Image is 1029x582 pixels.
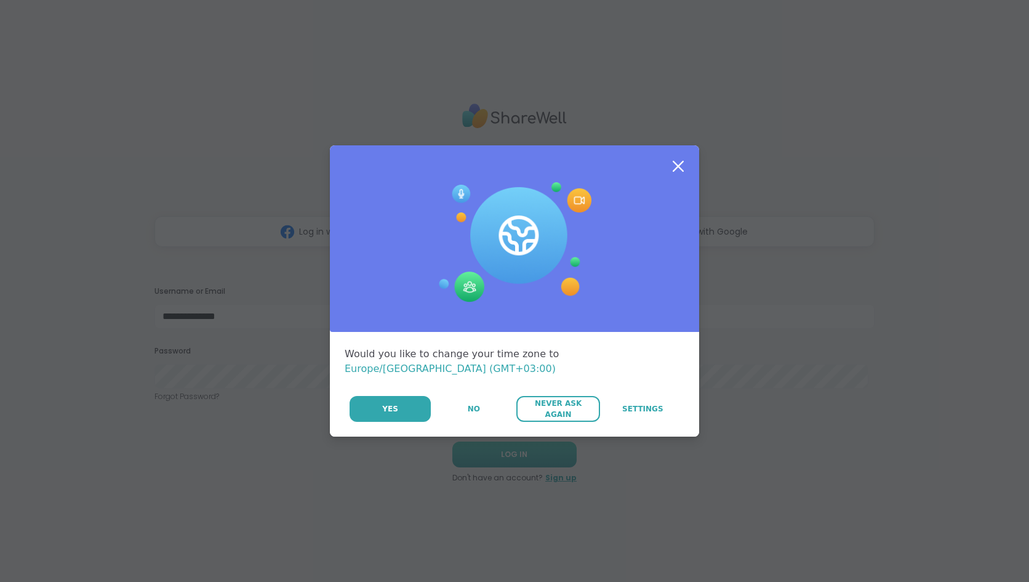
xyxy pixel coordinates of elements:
span: Europe/[GEOGRAPHIC_DATA] (GMT+03:00) [345,363,556,374]
div: Would you like to change your time zone to [345,347,684,376]
a: Settings [601,396,684,422]
img: Session Experience [438,182,591,303]
button: No [432,396,515,422]
span: Never Ask Again [523,398,593,420]
span: Yes [382,403,398,414]
button: Yes [350,396,431,422]
span: No [468,403,480,414]
button: Never Ask Again [516,396,599,422]
span: Settings [622,403,663,414]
